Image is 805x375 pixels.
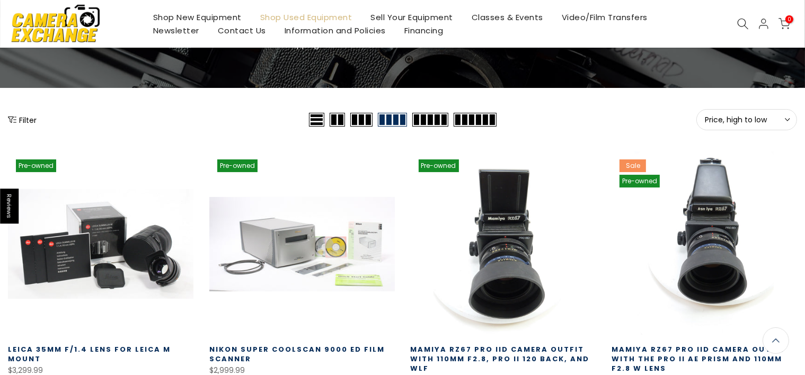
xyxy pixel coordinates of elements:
a: Classes & Events [463,11,553,24]
a: Sell Your Equipment [361,11,463,24]
a: Nikon Super Coolscan 9000 ED Film Scanner [209,344,385,364]
a: 0 [779,18,790,30]
a: Video/Film Transfers [553,11,657,24]
a: Back to the top [763,327,789,354]
button: Price, high to low [696,109,797,130]
a: Newsletter [144,24,209,37]
a: Mamiya RZ67 Pro IID Camera Outfit with the Pro II AE Prism and 110MM F2.8 W Lens [612,344,785,373]
a: Contact Us [209,24,276,37]
a: Mamiya RZ67 Pro IID Camera Outfit with 110MM F2.8, Pro II 120 Back, and WLF [411,344,590,373]
a: Shop Used Equipment [251,11,362,24]
a: Shop New Equipment [144,11,251,24]
a: Financing [395,24,453,37]
span: Price, high to low [705,115,789,124]
span: 0 [785,15,793,23]
button: Show filters [8,114,37,125]
a: Information and Policies [276,24,395,37]
a: Leica 35mm f/1.4 Lens for Leica M Mount [8,344,171,364]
